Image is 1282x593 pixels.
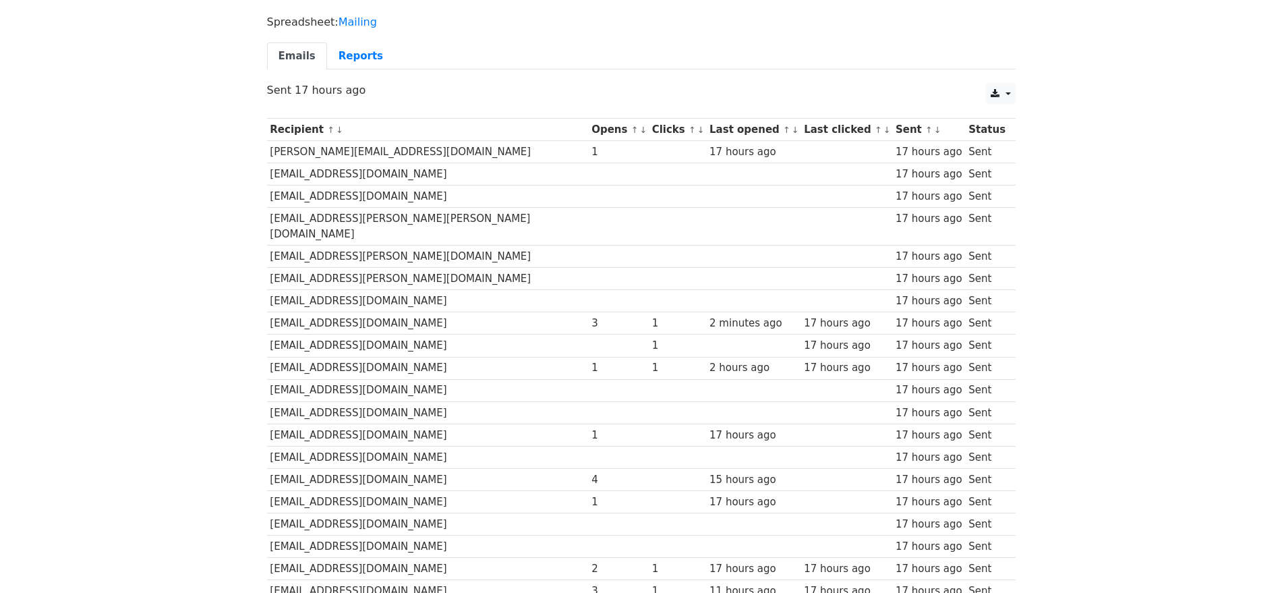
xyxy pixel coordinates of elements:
td: Sent [965,312,1008,335]
td: [EMAIL_ADDRESS][DOMAIN_NAME] [267,558,589,580]
div: 17 hours ago [896,561,962,577]
td: Sent [965,163,1008,186]
a: ↓ [934,125,941,135]
td: Sent [965,558,1008,580]
div: 4 [591,472,645,488]
a: ↑ [925,125,933,135]
td: [EMAIL_ADDRESS][DOMAIN_NAME] [267,536,589,558]
div: 17 hours ago [896,495,962,510]
td: [EMAIL_ADDRESS][DOMAIN_NAME] [267,469,589,491]
div: 17 hours ago [804,338,889,354]
th: Sent [892,119,965,141]
td: [EMAIL_ADDRESS][DOMAIN_NAME] [267,401,589,424]
div: 2 minutes ago [709,316,797,331]
div: 1 [652,561,703,577]
a: ↓ [792,125,799,135]
div: 17 hours ago [896,316,962,331]
a: ↓ [336,125,343,135]
td: [EMAIL_ADDRESS][DOMAIN_NAME] [267,290,589,312]
div: 17 hours ago [709,144,797,160]
div: 3 [591,316,645,331]
div: 1 [591,495,645,510]
td: [EMAIL_ADDRESS][DOMAIN_NAME] [267,446,589,468]
td: [EMAIL_ADDRESS][PERSON_NAME][DOMAIN_NAME] [267,268,589,290]
th: Recipient [267,119,589,141]
td: Sent [965,536,1008,558]
td: Sent [965,357,1008,379]
div: 15 hours ago [709,472,797,488]
th: Clicks [649,119,706,141]
div: 17 hours ago [896,405,962,421]
div: 17 hours ago [896,189,962,204]
div: 17 hours ago [896,517,962,532]
td: Sent [965,268,1008,290]
div: 17 hours ago [804,360,889,376]
div: 17 hours ago [896,167,962,182]
div: 1 [652,316,703,331]
div: 2 hours ago [709,360,797,376]
td: [EMAIL_ADDRESS][PERSON_NAME][DOMAIN_NAME] [267,246,589,268]
td: [EMAIL_ADDRESS][DOMAIN_NAME] [267,312,589,335]
p: Sent 17 hours ago [267,83,1016,97]
td: Sent [965,246,1008,268]
td: Sent [965,401,1008,424]
div: 17 hours ago [896,271,962,287]
td: Sent [965,335,1008,357]
td: [EMAIL_ADDRESS][DOMAIN_NAME] [267,163,589,186]
td: [PERSON_NAME][EMAIL_ADDRESS][DOMAIN_NAME] [267,141,589,163]
div: 17 hours ago [709,561,797,577]
p: Spreadsheet: [267,15,1016,29]
div: 17 hours ago [896,293,962,309]
div: 17 hours ago [896,144,962,160]
div: 17 hours ago [896,472,962,488]
div: 17 hours ago [896,428,962,443]
td: [EMAIL_ADDRESS][DOMAIN_NAME] [267,491,589,513]
td: Sent [965,424,1008,446]
td: [EMAIL_ADDRESS][DOMAIN_NAME] [267,357,589,379]
div: 1 [652,360,703,376]
div: 1 [591,360,645,376]
div: 17 hours ago [896,338,962,354]
td: [EMAIL_ADDRESS][DOMAIN_NAME] [267,513,589,536]
a: ↑ [631,125,639,135]
div: 17 hours ago [709,495,797,510]
div: 17 hours ago [896,360,962,376]
a: ↑ [783,125,790,135]
a: ↑ [689,125,696,135]
div: 2 [591,561,645,577]
div: 17 hours ago [896,383,962,398]
a: Mailing [339,16,377,28]
div: 1 [591,144,645,160]
td: Sent [965,290,1008,312]
a: ↓ [639,125,647,135]
th: Opens [588,119,649,141]
a: Emails [267,43,327,70]
div: 17 hours ago [896,450,962,465]
div: 17 hours ago [804,561,889,577]
td: Sent [965,208,1008,246]
th: Last opened [706,119,800,141]
td: [EMAIL_ADDRESS][DOMAIN_NAME] [267,379,589,401]
td: Sent [965,379,1008,401]
a: ↓ [883,125,891,135]
td: [EMAIL_ADDRESS][DOMAIN_NAME] [267,335,589,357]
div: 1 [652,338,703,354]
div: 1 [591,428,645,443]
th: Last clicked [800,119,892,141]
div: 17 hours ago [709,428,797,443]
td: Sent [965,513,1008,536]
td: Sent [965,491,1008,513]
td: [EMAIL_ADDRESS][DOMAIN_NAME] [267,424,589,446]
div: 17 hours ago [896,249,962,264]
div: 17 hours ago [896,539,962,555]
a: ↓ [697,125,705,135]
a: ↑ [327,125,334,135]
td: Sent [965,446,1008,468]
td: [EMAIL_ADDRESS][DOMAIN_NAME] [267,186,589,208]
iframe: Chat Widget [1215,528,1282,593]
div: 17 hours ago [804,316,889,331]
td: [EMAIL_ADDRESS][PERSON_NAME][PERSON_NAME][DOMAIN_NAME] [267,208,589,246]
div: 17 hours ago [896,211,962,227]
td: Sent [965,469,1008,491]
a: ↑ [875,125,882,135]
